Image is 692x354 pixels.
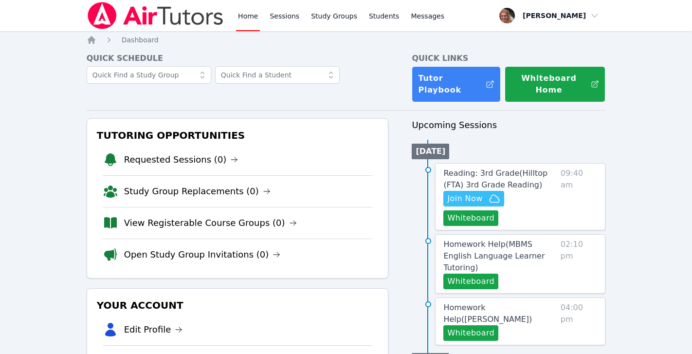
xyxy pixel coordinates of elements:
[443,302,556,325] a: Homework Help([PERSON_NAME])
[95,297,381,314] h3: Your Account
[122,35,159,45] a: Dashboard
[87,53,389,64] h4: Quick Schedule
[122,36,159,44] span: Dashboard
[443,274,498,289] button: Whiteboard
[505,66,605,102] button: Whiteboard Home
[443,168,557,191] a: Reading: 3rd Grade(Hilltop (FTA) 3rd Grade Reading)
[124,153,238,167] a: Requested Sessions (0)
[412,118,605,132] h3: Upcoming Sessions
[124,185,271,198] a: Study Group Replacements (0)
[443,240,545,272] span: Homework Help ( MBMS English Language Learner Tutoring )
[87,2,224,29] img: Air Tutors
[124,248,281,261] a: Open Study Group Invitations (0)
[443,191,504,206] button: Join Now
[443,239,556,274] a: Homework Help(MBMS English Language Learner Tutoring)
[215,66,340,84] input: Quick Find a Student
[124,216,297,230] a: View Registerable Course Groups (0)
[124,323,183,336] a: Edit Profile
[87,66,211,84] input: Quick Find a Study Group
[443,303,532,324] span: Homework Help ( [PERSON_NAME] )
[443,210,498,226] button: Whiteboard
[561,168,597,226] span: 09:40 am
[561,302,597,341] span: 04:00 pm
[443,325,498,341] button: Whiteboard
[412,53,605,64] h4: Quick Links
[561,239,597,289] span: 02:10 pm
[443,168,547,189] span: Reading: 3rd Grade ( Hilltop (FTA) 3rd Grade Reading )
[87,35,606,45] nav: Breadcrumb
[412,144,449,159] li: [DATE]
[412,66,501,102] a: Tutor Playbook
[95,127,381,144] h3: Tutoring Opportunities
[447,193,482,205] span: Join Now
[411,11,444,21] span: Messages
